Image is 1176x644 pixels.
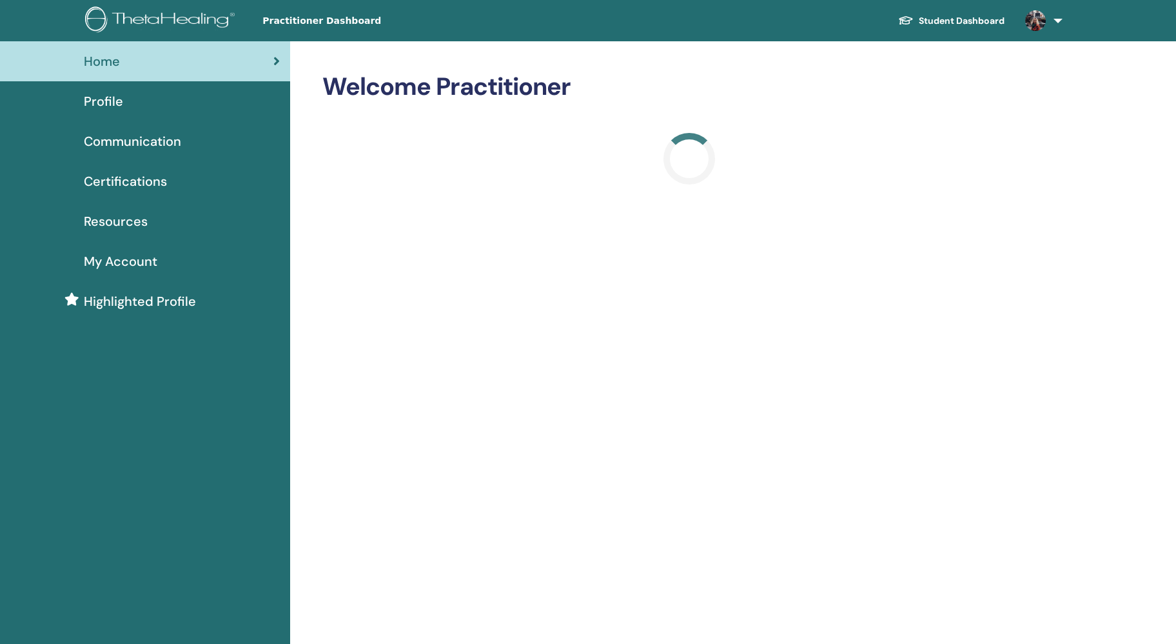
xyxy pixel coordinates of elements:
img: graduation-cap-white.svg [898,15,914,26]
span: Resources [84,212,148,231]
img: logo.png [85,6,239,35]
img: default.jpg [1025,10,1046,31]
h2: Welcome Practitioner [322,72,1056,102]
a: Student Dashboard [888,9,1015,33]
span: Certifications [84,172,167,191]
span: Practitioner Dashboard [262,14,456,28]
span: My Account [84,252,157,271]
span: Home [84,52,120,71]
span: Communication [84,132,181,151]
span: Highlighted Profile [84,292,196,311]
span: Profile [84,92,123,111]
